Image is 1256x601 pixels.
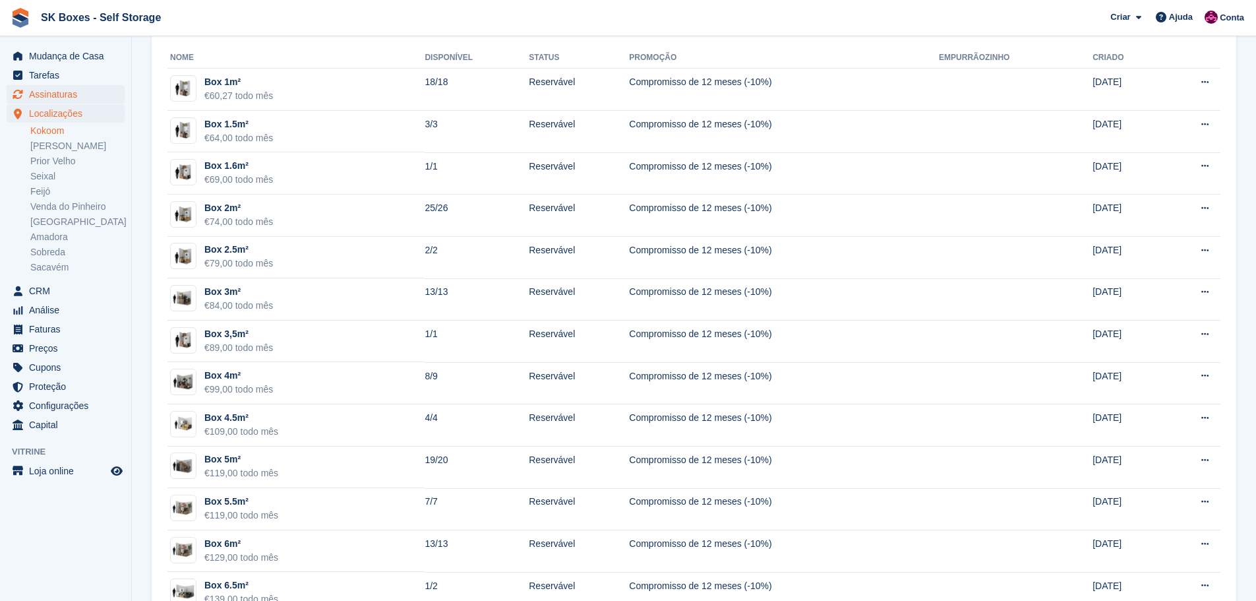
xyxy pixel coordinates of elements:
[7,104,125,123] a: menu
[204,551,278,565] div: €129,00 todo mês
[425,447,529,489] td: 19/20
[1092,152,1160,195] td: [DATE]
[529,321,629,363] td: Reservável
[7,358,125,377] a: menu
[171,205,196,224] img: 25-sqft-unit.jpg
[30,246,125,259] a: Sobreda
[167,47,425,69] th: Nome
[529,69,629,111] td: Reservável
[171,79,196,98] img: 15-sqft-unit%20(6).jpg
[629,447,939,489] td: Compromisso de 12 meses (-10%)
[7,416,125,434] a: menu
[204,299,273,313] div: €84,00 todo mês
[109,463,125,479] a: Loja de pré-visualização
[529,447,629,489] td: Reservável
[30,201,125,213] a: Venda do Pinheiro
[30,155,125,168] a: Prior Velho
[7,301,125,319] a: menu
[425,152,529,195] td: 1/1
[29,377,108,396] span: Proteção
[29,66,108,84] span: Tarefas
[529,195,629,237] td: Reservável
[1092,111,1160,153] td: [DATE]
[11,8,30,28] img: stora-icon-8386f47178a22dfd0bd8f6a31ec36ba5ce8667c1dd55bd0f319d3a0aa187defe.svg
[1092,278,1160,321] td: [DATE]
[1220,11,1244,24] span: Conta
[1092,404,1160,447] td: [DATE]
[529,404,629,447] td: Reservável
[1092,488,1160,530] td: [DATE]
[30,185,125,198] a: Feijó
[29,339,108,358] span: Preços
[425,195,529,237] td: 25/26
[425,404,529,447] td: 4/4
[629,195,939,237] td: Compromisso de 12 meses (-10%)
[529,488,629,530] td: Reservável
[29,104,108,123] span: Localizações
[425,111,529,153] td: 3/3
[29,85,108,104] span: Assinaturas
[36,7,166,28] a: SK Boxes - Self Storage
[529,362,629,404] td: Reservável
[1092,47,1160,69] th: Criado
[171,540,196,559] img: 64-sqft-unit.jpg
[171,373,196,392] img: 40-sqft-unit%20(1).jpg
[29,358,108,377] span: Cupons
[171,331,196,350] img: 20-sqft-unit%20(1).jpg
[7,339,125,358] a: menu
[1169,11,1193,24] span: Ajuda
[7,396,125,415] a: menu
[1092,362,1160,404] td: [DATE]
[171,247,196,266] img: 25-sqft-unit.jpg
[425,278,529,321] td: 13/13
[30,170,125,183] a: Seixal
[204,159,273,173] div: Box 1.6m²
[1092,321,1160,363] td: [DATE]
[629,321,939,363] td: Compromisso de 12 meses (-10%)
[171,457,196,476] img: 60-sqft-unit.jpg
[1092,69,1160,111] td: [DATE]
[629,362,939,404] td: Compromisso de 12 meses (-10%)
[7,377,125,396] a: menu
[939,47,1092,69] th: Empurrãozinho
[425,321,529,363] td: 1/1
[204,369,273,383] div: Box 4m²
[204,537,278,551] div: Box 6m²
[629,47,939,69] th: Promoção
[529,530,629,573] td: Reservável
[529,237,629,279] td: Reservável
[629,404,939,447] td: Compromisso de 12 meses (-10%)
[529,47,629,69] th: Status
[204,173,273,187] div: €69,00 todo mês
[204,579,278,592] div: Box 6.5m²
[204,285,273,299] div: Box 3m²
[29,396,108,415] span: Configurações
[29,301,108,319] span: Análise
[29,320,108,338] span: Faturas
[171,414,196,433] img: 50-sqft-unit%20(1).jpg
[7,47,125,65] a: menu
[204,89,273,103] div: €60,27 todo mês
[425,237,529,279] td: 2/2
[204,243,273,257] div: Box 2.5m²
[204,383,273,396] div: €99,00 todo mês
[425,47,529,69] th: Disponível
[204,75,273,89] div: Box 1m²
[629,237,939,279] td: Compromisso de 12 meses (-10%)
[425,530,529,573] td: 13/13
[204,201,273,215] div: Box 2m²
[1092,237,1160,279] td: [DATE]
[29,416,108,434] span: Capital
[7,282,125,300] a: menu
[629,152,939,195] td: Compromisso de 12 meses (-10%)
[629,530,939,573] td: Compromisso de 12 meses (-10%)
[30,231,125,243] a: Amadora
[425,488,529,530] td: 7/7
[204,453,278,466] div: Box 5m²
[425,362,529,404] td: 8/9
[629,111,939,153] td: Compromisso de 12 meses (-10%)
[204,341,273,355] div: €89,00 todo mês
[1092,195,1160,237] td: [DATE]
[30,261,125,274] a: Sacavém
[29,47,108,65] span: Mudança de Casa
